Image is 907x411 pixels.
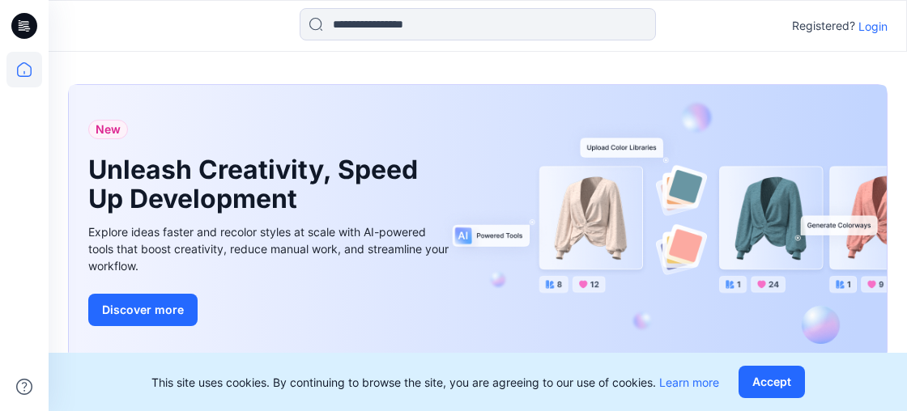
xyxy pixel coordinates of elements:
p: Registered? [792,16,855,36]
p: This site uses cookies. By continuing to browse the site, you are agreeing to our use of cookies. [151,374,719,391]
button: Accept [739,366,805,398]
button: Discover more [88,294,198,326]
div: Explore ideas faster and recolor styles at scale with AI-powered tools that boost creativity, red... [88,223,453,274]
span: New [96,120,121,139]
a: Discover more [88,294,453,326]
a: Learn more [659,375,719,389]
p: Login [858,18,888,35]
h1: Unleash Creativity, Speed Up Development [88,155,428,214]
